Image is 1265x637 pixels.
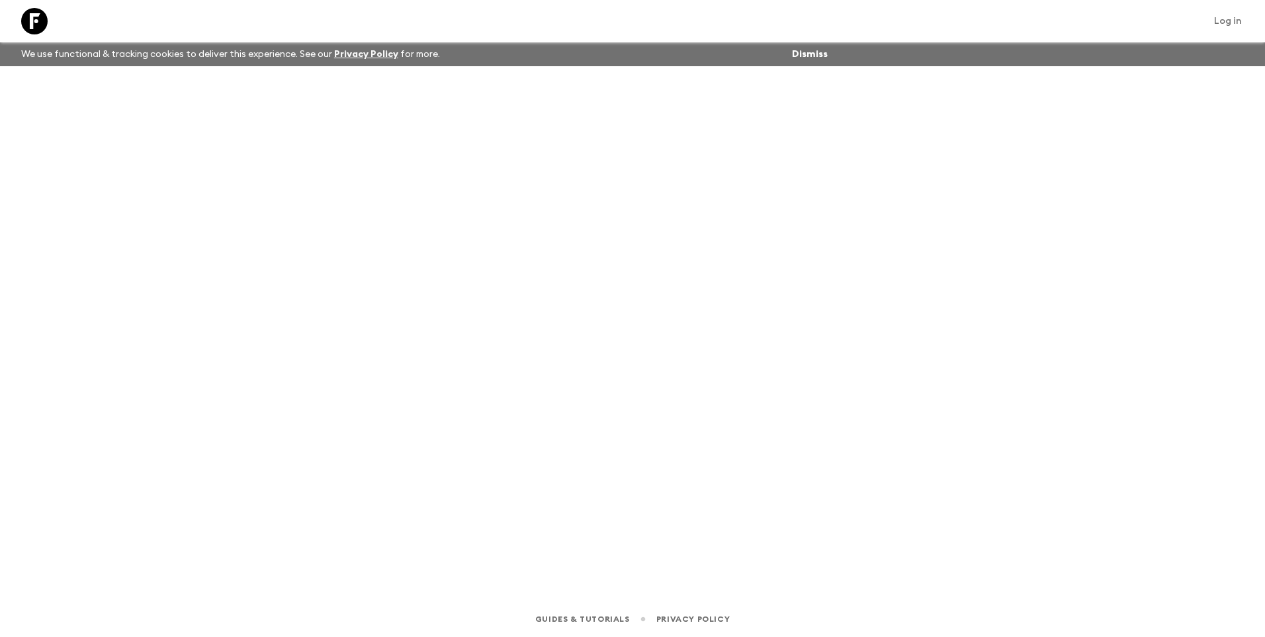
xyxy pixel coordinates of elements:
p: We use functional & tracking cookies to deliver this experience. See our for more. [16,42,445,66]
a: Log in [1207,12,1249,30]
a: Privacy Policy [334,50,398,59]
a: Guides & Tutorials [535,612,630,626]
button: Dismiss [789,45,831,64]
a: Privacy Policy [656,612,730,626]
